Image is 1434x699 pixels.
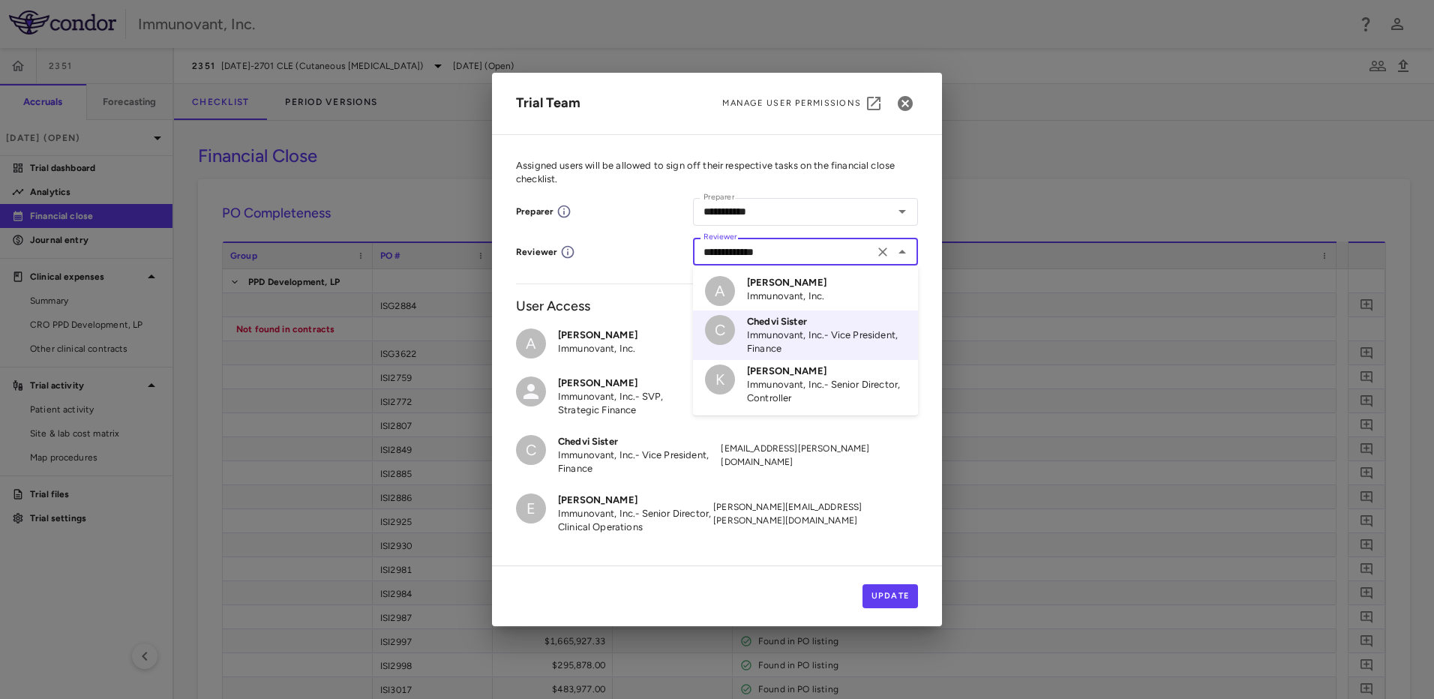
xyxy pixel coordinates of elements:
div: Preparer [516,205,553,218]
button: Update [862,584,919,608]
button: Clear [872,241,893,262]
div: K [705,364,735,394]
span: Manage User Permissions [722,97,861,109]
label: Reviewer [703,231,737,244]
h6: [PERSON_NAME] [558,493,713,507]
h6: [PERSON_NAME] [558,328,637,342]
label: Preparer [703,191,734,204]
div: Reviewer [516,245,557,259]
p: Assigned users will be allowed to sign off their respective tasks on the financial close checklist. [516,159,918,186]
span: [PERSON_NAME][EMAIL_ADDRESS][PERSON_NAME][DOMAIN_NAME] [692,383,918,410]
p: Immunovant, Inc. - SVP, Strategic Finance [558,390,692,417]
div: A [516,328,546,358]
div: A [705,276,735,306]
h6: Chedvi Sister [747,315,906,328]
button: Close [892,241,913,262]
span: [PERSON_NAME][EMAIL_ADDRESS][PERSON_NAME][DOMAIN_NAME] [713,500,918,527]
svg: For this trial, user can edit trial data, open periods, and comment, but cannot close periods. [556,204,571,219]
button: Open [892,201,913,222]
div: C [516,435,546,465]
p: Immunovant, Inc. [747,289,826,303]
h6: [PERSON_NAME] [747,276,826,289]
h6: [PERSON_NAME] [558,376,692,390]
span: [EMAIL_ADDRESS][PERSON_NAME][DOMAIN_NAME] [721,442,918,469]
p: Immunovant, Inc. - Vice President, Finance [747,328,906,355]
svg: For this trial, user can close periods and comment, but cannot open periods, or edit or delete tr... [560,244,575,259]
p: Immunovant, Inc. [558,342,637,355]
h6: [PERSON_NAME] [747,364,906,378]
p: Immunovant, Inc. - Vice President, Finance [558,448,721,475]
div: E [516,493,546,523]
div: Trial Team [516,93,580,113]
a: Manage User Permissions [722,91,892,116]
p: Immunovant, Inc. - Senior Director, Controller [747,378,906,405]
h6: Chedvi Sister [558,435,721,448]
h6: User Access [516,296,918,316]
div: C [705,315,735,345]
p: Immunovant, Inc. - Senior Director, Clinical Operations [558,507,713,534]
